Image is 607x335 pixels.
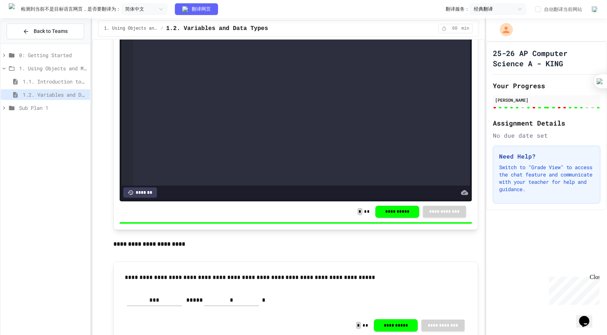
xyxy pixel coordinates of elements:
h2: Your Progress [493,81,600,91]
span: min [461,26,469,31]
span: 1. Using Objects and Methods [104,26,158,31]
div: My Account [492,21,515,38]
iframe: chat widget [576,306,600,328]
div: No due date set [493,131,600,140]
span: Back to Teams [34,27,68,35]
span: 1.1. Introduction to Algorithms, Programming, and Compilers [23,78,87,85]
div: Chat with us now!Close [3,3,50,46]
span: Sub Plan 1 [19,104,87,112]
div: [PERSON_NAME] [495,97,598,103]
h1: 25-26 AP Computer Science A - KING [493,48,600,68]
h3: Need Help? [499,152,594,161]
span: 1.2. Variables and Data Types [23,91,87,98]
span: / [161,26,163,31]
p: Switch to "Grade View" to access the chat feature and communicate with your teacher for help and ... [499,164,594,193]
button: Back to Teams [7,23,84,39]
span: 0: Getting Started [19,51,87,59]
span: 60 [449,26,461,31]
span: 1. Using Objects and Methods [19,64,87,72]
span: 1.2. Variables and Data Types [166,24,268,33]
h2: Assignment Details [493,118,600,128]
iframe: chat widget [546,274,600,305]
